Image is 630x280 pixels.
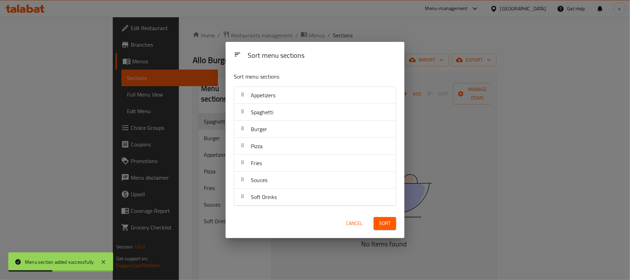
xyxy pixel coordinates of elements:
div: Soft Drinks [234,189,396,206]
span: Cancel [346,219,363,228]
span: Spaghetti [251,107,273,117]
span: Burger [251,124,267,134]
div: Pizza [234,138,396,155]
div: Fries [234,155,396,172]
button: Sort [374,217,396,230]
p: Sort menu sections [234,72,363,81]
div: Burger [234,121,396,138]
span: Pizza [251,141,263,151]
button: Cancel [343,217,365,230]
div: Spaghetti [234,104,396,121]
div: Appetizers [234,87,396,104]
span: Appetizers [251,90,275,100]
span: Fries [251,158,262,168]
div: Souces [234,172,396,189]
div: Sort menu sections [245,48,399,64]
span: Sort [379,219,391,228]
div: Menu section added successfully [25,258,94,266]
span: Souces [251,175,267,185]
span: Soft Drinks [251,192,277,202]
